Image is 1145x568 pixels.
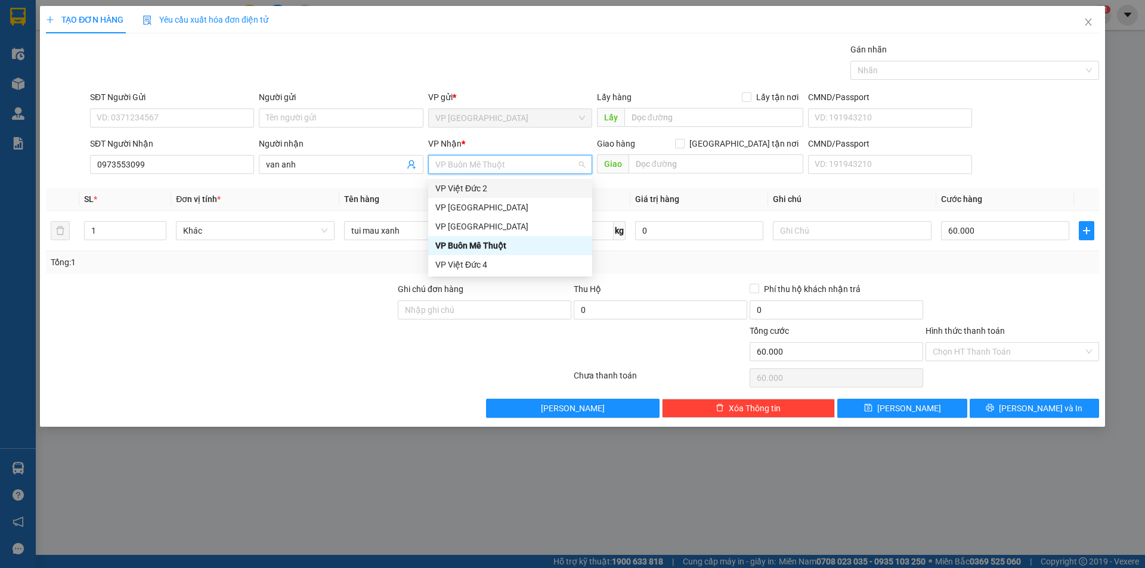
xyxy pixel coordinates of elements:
div: VP gửi [428,91,592,104]
input: Ghi Chú [773,221,932,240]
span: save [864,404,872,413]
div: CMND/Passport [808,137,972,150]
div: VP Việt Đức 4 [435,258,585,271]
span: Thu Hộ [574,284,601,294]
img: icon [143,15,152,25]
span: Phí thu hộ khách nhận trả [759,283,865,296]
div: SĐT Người Nhận [90,137,254,150]
label: Ghi chú đơn hàng [398,284,463,294]
button: [PERSON_NAME] [486,399,660,418]
span: VP Thủ Đức [435,109,585,127]
input: Ghi chú đơn hàng [398,300,571,319]
span: kg [614,221,626,240]
button: delete [51,221,70,240]
span: Đơn vị tính [176,194,221,204]
span: delete [716,404,724,413]
span: Tên hàng [344,194,379,204]
span: VP Nhận [428,139,462,148]
div: VP [GEOGRAPHIC_DATA] [435,220,585,233]
div: VP Việt Đức 2 [428,179,592,198]
span: [PERSON_NAME] [877,402,941,415]
span: Giao hàng [597,139,635,148]
span: Yêu cầu xuất hóa đơn điện tử [143,15,268,24]
span: Cước hàng [941,194,982,204]
span: Xóa Thông tin [729,402,781,415]
span: Lấy hàng [597,92,632,102]
span: Lấy tận nơi [751,91,803,104]
div: Tổng: 1 [51,256,442,269]
span: Tổng cước [750,326,789,336]
button: Close [1072,6,1105,39]
input: 0 [635,221,763,240]
div: CMND/Passport [808,91,972,104]
span: user-add [407,160,416,169]
button: save[PERSON_NAME] [837,399,967,418]
button: deleteXóa Thông tin [662,399,835,418]
span: close [1084,17,1093,27]
span: Lấy [597,108,624,127]
div: Chưa thanh toán [572,369,748,390]
div: Người gửi [259,91,423,104]
th: Ghi chú [768,188,936,211]
div: VP Thủ Đức [428,198,592,217]
input: Dọc đường [629,154,803,173]
span: SL [84,194,94,204]
span: Khác [183,222,327,240]
span: [GEOGRAPHIC_DATA] tận nơi [685,137,803,150]
span: TẠO ĐƠN HÀNG [46,15,123,24]
span: VP Buôn Mê Thuột [435,156,585,173]
span: Giao [597,154,629,173]
div: SĐT Người Gửi [90,91,254,104]
span: [PERSON_NAME] [541,402,605,415]
div: VP [GEOGRAPHIC_DATA] [435,201,585,214]
span: [PERSON_NAME] và In [999,402,1082,415]
div: VP Buôn Mê Thuột [428,236,592,255]
span: printer [986,404,994,413]
div: VP Việt Đức 2 [435,182,585,195]
div: Người nhận [259,137,423,150]
input: Dọc đường [624,108,803,127]
button: plus [1079,221,1094,240]
div: VP Sài Gòn [428,217,592,236]
input: VD: Bàn, Ghế [344,221,503,240]
span: plus [46,15,54,24]
div: VP Buôn Mê Thuột [435,239,585,252]
label: Gán nhãn [850,45,887,54]
button: printer[PERSON_NAME] và In [970,399,1099,418]
span: plus [1079,226,1094,235]
span: Giá trị hàng [635,194,679,204]
label: Hình thức thanh toán [926,326,1005,336]
div: VP Việt Đức 4 [428,255,592,274]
